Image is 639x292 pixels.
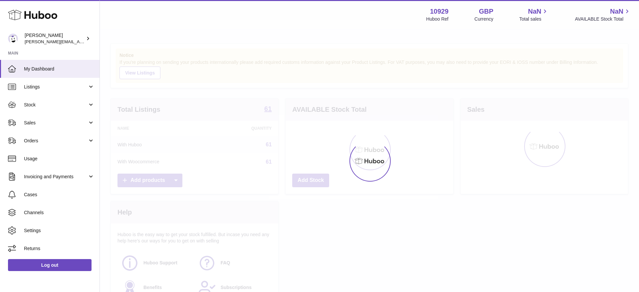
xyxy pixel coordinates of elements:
[25,39,133,44] span: [PERSON_NAME][EMAIL_ADDRESS][DOMAIN_NAME]
[528,7,541,16] span: NaN
[24,138,88,144] span: Orders
[519,16,549,22] span: Total sales
[24,245,95,252] span: Returns
[24,227,95,234] span: Settings
[610,7,623,16] span: NaN
[479,7,493,16] strong: GBP
[426,16,449,22] div: Huboo Ref
[519,7,549,22] a: NaN Total sales
[575,16,631,22] span: AVAILABLE Stock Total
[8,259,92,271] a: Log out
[24,156,95,162] span: Usage
[575,7,631,22] a: NaN AVAILABLE Stock Total
[24,192,95,198] span: Cases
[475,16,494,22] div: Currency
[24,84,88,90] span: Listings
[24,66,95,72] span: My Dashboard
[24,120,88,126] span: Sales
[430,7,449,16] strong: 10929
[24,102,88,108] span: Stock
[8,34,18,44] img: thomas@otesports.co.uk
[24,210,95,216] span: Channels
[25,32,85,45] div: [PERSON_NAME]
[24,174,88,180] span: Invoicing and Payments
